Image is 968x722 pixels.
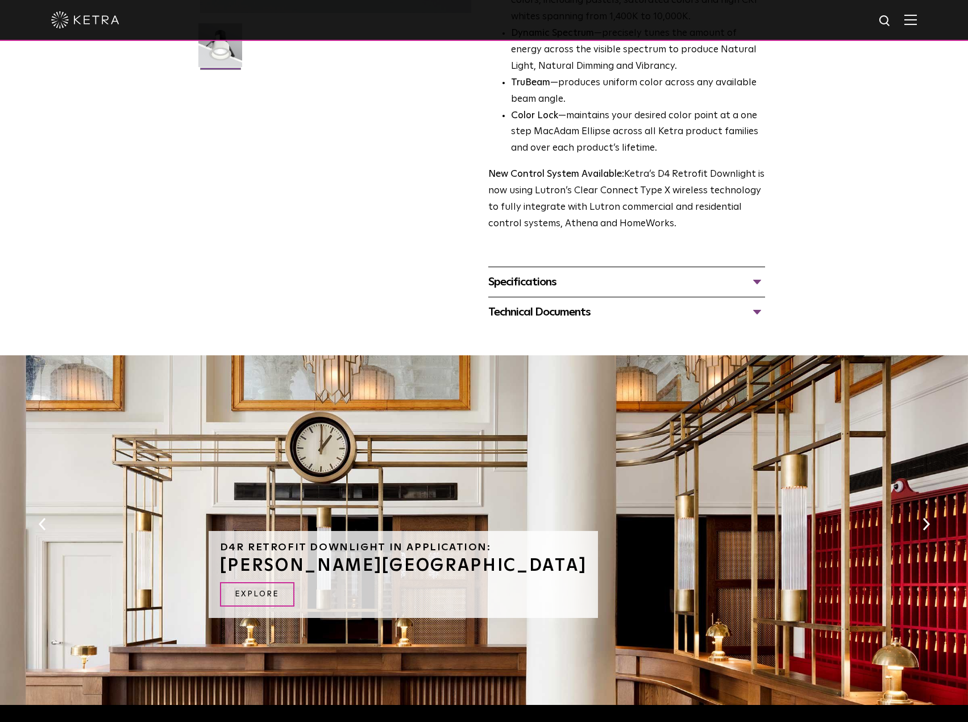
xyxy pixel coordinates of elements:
strong: TruBeam [511,78,550,88]
p: Ketra’s D4 Retrofit Downlight is now using Lutron’s Clear Connect Type X wireless technology to f... [488,167,765,233]
strong: New Control System Available: [488,169,624,179]
img: search icon [878,14,892,28]
h3: [PERSON_NAME][GEOGRAPHIC_DATA] [220,557,587,574]
strong: Color Lock [511,111,558,121]
li: —maintains your desired color point at a one step MacAdam Ellipse across all Ketra product famili... [511,108,765,157]
a: EXPLORE [220,582,294,607]
button: Next [920,517,932,532]
div: Specifications [488,273,765,291]
button: Previous [36,517,48,532]
div: Technical Documents [488,303,765,321]
li: —precisely tunes the amount of energy across the visible spectrum to produce Natural Light, Natur... [511,26,765,75]
img: D4R Retrofit Downlight [198,23,242,76]
li: —produces uniform color across any available beam angle. [511,75,765,108]
img: Hamburger%20Nav.svg [904,14,917,25]
img: ketra-logo-2019-white [51,11,119,28]
h6: D4R Retrofit Downlight in Application: [220,542,587,553]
